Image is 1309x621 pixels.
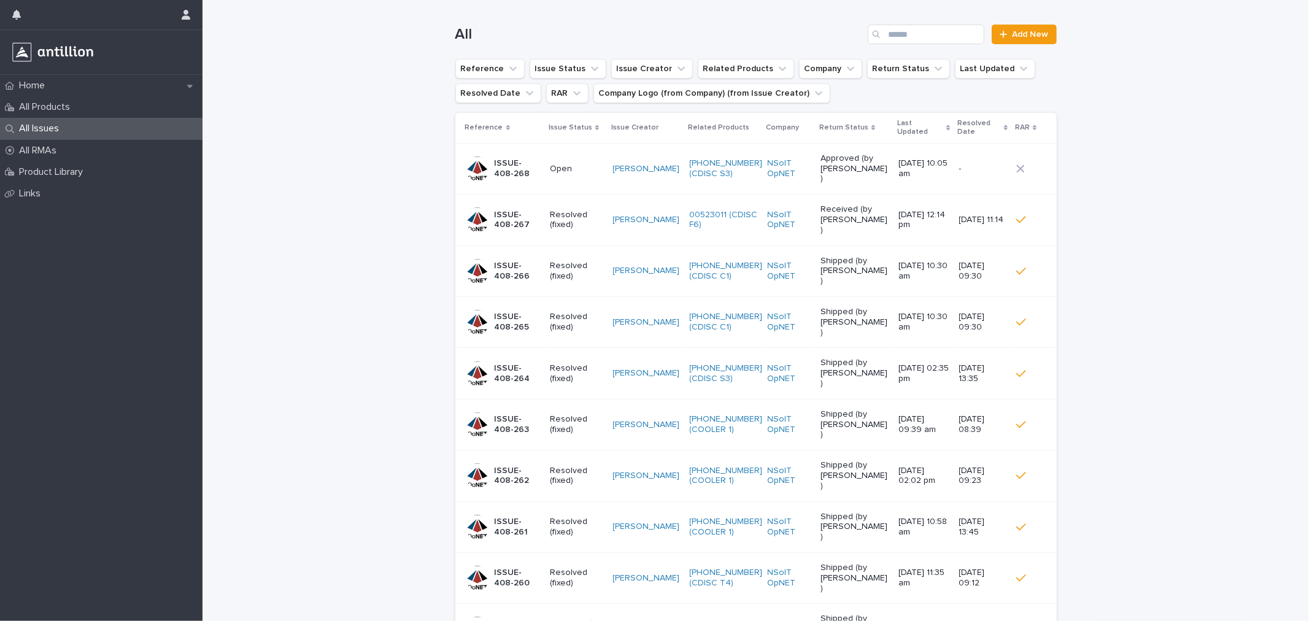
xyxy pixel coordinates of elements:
p: [DATE] 12:14 pm [898,210,949,231]
a: [PHONE_NUMBER] (CDISC S3) [690,158,763,179]
p: [DATE] 09:39 am [898,414,949,435]
button: Company [799,59,862,79]
p: Resolved (fixed) [550,568,603,588]
a: [PERSON_NAME] [613,164,680,174]
h1: All [455,26,863,44]
a: [PHONE_NUMBER] (CDISC C1) [690,312,763,333]
p: All Issues [14,123,69,134]
p: Resolved (fixed) [550,261,603,282]
p: [DATE] 09:30 [959,312,1007,333]
tr: ISSUE-408-262Resolved (fixed)[PERSON_NAME] [PHONE_NUMBER] (COOLER 1) NSoIT OpNET Shipped (by [PER... [455,450,1057,501]
p: ISSUE-408-266 [495,261,541,282]
a: NSoIT OpNET [768,517,811,538]
p: Resolved (fixed) [550,363,603,384]
p: Received (by [PERSON_NAME]) [821,204,889,235]
button: Reference [455,59,525,79]
p: Resolved (fixed) [550,517,603,538]
a: NSoIT OpNET [768,312,811,333]
button: Return Status [867,59,950,79]
a: NSoIT OpNET [768,363,811,384]
p: [DATE] 09:30 [959,261,1007,282]
button: Issue Creator [611,59,693,79]
p: All RMAs [14,145,66,156]
p: Product Library [14,166,93,178]
a: [PERSON_NAME] [613,573,680,584]
p: - [959,164,1007,174]
a: [PERSON_NAME] [613,471,680,481]
tr: ISSUE-408-260Resolved (fixed)[PERSON_NAME] [PHONE_NUMBER] (CDISC T4) NSoIT OpNET Shipped (by [PER... [455,552,1057,603]
p: Shipped (by [PERSON_NAME]) [821,307,889,337]
a: Add New [992,25,1056,44]
p: ISSUE-408-260 [495,568,541,588]
p: All Products [14,101,80,113]
a: NSoIT OpNET [768,261,811,282]
img: r3a3Z93SSpeN6cOOTyqw [10,40,96,64]
tr: ISSUE-408-264Resolved (fixed)[PERSON_NAME] [PHONE_NUMBER] (CDISC S3) NSoIT OpNET Shipped (by [PER... [455,348,1057,399]
a: [PHONE_NUMBER] (CDISC T4) [690,568,763,588]
p: Reference [465,121,503,134]
a: NSoIT OpNET [768,414,811,435]
a: [PERSON_NAME] [613,266,680,276]
tr: ISSUE-408-263Resolved (fixed)[PERSON_NAME] [PHONE_NUMBER] (COOLER 1) NSoIT OpNET Shipped (by [PER... [455,399,1057,450]
p: RAR [1015,121,1030,134]
a: [PHONE_NUMBER] (CDISC C1) [690,261,763,282]
p: Related Products [689,121,750,134]
p: Shipped (by [PERSON_NAME]) [821,460,889,491]
tr: ISSUE-408-266Resolved (fixed)[PERSON_NAME] [PHONE_NUMBER] (CDISC C1) NSoIT OpNET Shipped (by [PER... [455,245,1057,296]
p: ISSUE-408-268 [495,158,541,179]
tr: ISSUE-408-268Open[PERSON_NAME] [PHONE_NUMBER] (CDISC S3) NSoIT OpNET Approved (by [PERSON_NAME])[... [455,143,1057,194]
a: [PHONE_NUMBER] (COOLER 1) [690,517,763,538]
button: RAR [546,83,589,103]
a: [PERSON_NAME] [613,420,680,430]
a: [PERSON_NAME] [613,215,680,225]
a: [PERSON_NAME] [613,368,680,379]
p: [DATE] 08:39 [959,414,1007,435]
p: ISSUE-408-265 [495,312,541,333]
p: Links [14,188,50,199]
p: [DATE] 02:02 pm [898,466,949,487]
p: ISSUE-408-267 [495,210,541,231]
p: [DATE] 13:45 [959,517,1007,538]
button: Company Logo (from Company) (from Issue Creator) [593,83,830,103]
a: [PHONE_NUMBER] (COOLER 1) [690,414,763,435]
p: Return Status [819,121,868,134]
p: Approved (by [PERSON_NAME]) [821,153,889,184]
p: [DATE] 11:35 am [898,568,949,588]
a: NSoIT OpNET [768,210,811,231]
tr: ISSUE-408-265Resolved (fixed)[PERSON_NAME] [PHONE_NUMBER] (CDISC C1) NSoIT OpNET Shipped (by [PER... [455,296,1057,347]
tr: ISSUE-408-267Resolved (fixed)[PERSON_NAME] 00523011 (CDISC F6) NSoIT OpNET Received (by [PERSON_N... [455,195,1057,245]
p: Home [14,80,55,91]
button: Resolved Date [455,83,541,103]
p: ISSUE-408-263 [495,414,541,435]
p: ISSUE-408-262 [495,466,541,487]
button: Issue Status [530,59,606,79]
span: Add New [1013,30,1049,39]
p: Last Updated [897,117,943,139]
a: [PHONE_NUMBER] (CDISC S3) [690,363,763,384]
p: [DATE] 11:14 [959,215,1007,225]
p: [DATE] 13:35 [959,363,1007,384]
input: Search [868,25,984,44]
p: Shipped (by [PERSON_NAME]) [821,563,889,593]
button: Related Products [698,59,794,79]
p: Resolved (fixed) [550,414,603,435]
p: [DATE] 10:58 am [898,517,949,538]
p: [DATE] 10:05 am [898,158,949,179]
p: Issue Creator [612,121,659,134]
a: [PERSON_NAME] [613,317,680,328]
p: Open [550,164,603,174]
p: ISSUE-408-264 [495,363,541,384]
p: Resolved Date [958,117,1001,139]
p: Company [766,121,800,134]
tr: ISSUE-408-261Resolved (fixed)[PERSON_NAME] [PHONE_NUMBER] (COOLER 1) NSoIT OpNET Shipped (by [PER... [455,501,1057,552]
p: Resolved (fixed) [550,466,603,487]
a: [PHONE_NUMBER] (COOLER 1) [690,466,763,487]
a: NSoIT OpNET [768,466,811,487]
p: [DATE] 02:35 pm [898,363,949,384]
a: NSoIT OpNET [768,158,811,179]
p: Resolved (fixed) [550,312,603,333]
p: Shipped (by [PERSON_NAME]) [821,512,889,542]
p: Issue Status [549,121,592,134]
p: Shipped (by [PERSON_NAME]) [821,256,889,287]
